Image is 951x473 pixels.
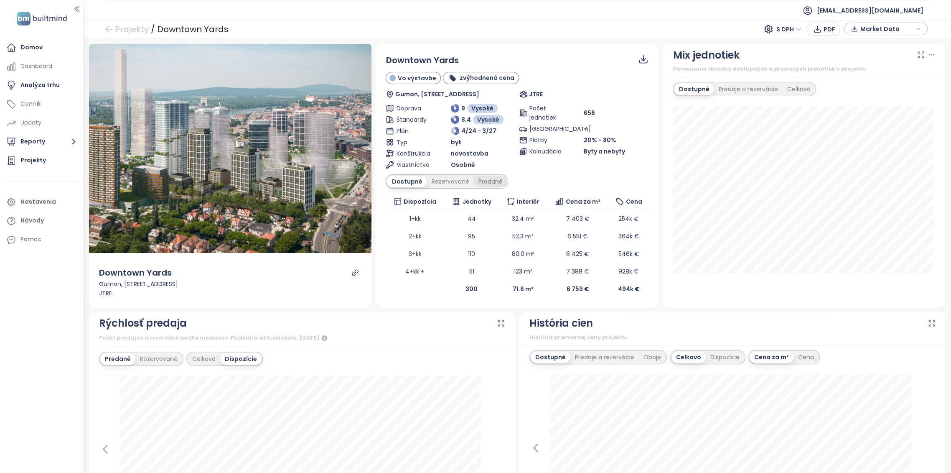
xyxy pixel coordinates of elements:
[465,285,478,293] b: 300
[387,176,427,187] div: Dostupné
[4,77,79,94] a: Analýza trhu
[531,351,570,363] div: Dostupné
[529,136,562,145] span: Platby
[529,104,562,122] span: Počet jednotiek
[188,353,220,365] div: Celkovo
[618,285,640,293] b: 494k €
[618,267,639,276] span: 928k €
[386,210,444,228] td: 1+kk
[157,22,229,37] div: Downtown Yards
[529,315,593,331] div: História cien
[451,149,488,158] span: novostavba
[4,152,79,169] a: Projekty
[104,22,149,37] a: arrow-left Projekty
[444,245,499,263] td: 110
[386,263,444,280] td: 4+kk +
[99,279,362,289] div: Gumon, [STREET_ADDRESS]
[499,245,547,263] td: 80.0 m²
[566,285,589,293] b: 6 759 €
[20,197,56,207] div: Nastavenia
[14,10,69,27] img: logo
[673,65,936,73] div: Porovnanie skladby dostupných a predaných jednotiek v projekte.
[463,197,491,206] span: Jednotky
[671,351,706,363] div: Celkovo
[20,215,44,226] div: Návody
[529,124,562,133] span: [GEOGRAPHIC_DATA]
[4,115,79,131] a: Updaty
[618,215,639,223] span: 254k €
[460,74,514,82] b: zvýhodnená cena
[398,74,436,83] span: Vo výstavbe
[99,333,506,343] div: Počet predajov a rezervácií podľa mesiacov. Posledná aktualizácia: [DATE]
[570,351,639,363] div: Predaje a rezervácie
[584,125,587,133] span: -
[100,353,135,365] div: Predané
[220,353,262,365] div: Dispozície
[20,155,46,166] div: Projekty
[806,23,840,36] button: PDF
[4,58,79,75] a: Dashboard
[584,136,616,144] span: 20% - 80%
[584,108,595,118] span: 656
[396,160,429,169] span: Vlastníctvo
[444,210,499,228] td: 44
[512,285,533,293] b: 71.6 m²
[20,80,60,90] div: Analýza trhu
[4,39,79,56] a: Domov
[618,250,639,258] span: 546k €
[386,245,444,263] td: 3+kk
[4,194,79,210] a: Nastavenia
[529,333,936,342] div: História priemernej ceny projektu.
[566,215,589,223] span: 7 403 €
[99,315,187,331] div: Rýchlosť predaja
[403,197,436,206] span: Dispozícia
[451,160,475,169] span: Osobné
[451,138,461,147] span: byt
[824,25,835,34] span: PDF
[461,115,471,124] span: 8.4
[461,104,465,113] span: 9
[396,149,429,158] span: Konštrukcia
[386,54,458,67] span: Downtown Yards
[444,263,499,280] td: 51
[566,250,589,258] span: 6 425 €
[104,25,113,33] span: arrow-left
[626,197,642,206] span: Cena
[565,197,600,206] span: Cena za m²
[20,61,52,72] div: Dashboard
[396,126,429,136] span: Plán
[584,147,625,156] span: Byty a nebyty
[567,232,588,240] span: 6 551 €
[499,263,547,280] td: 123 m²
[99,266,172,279] div: Downtown Yards
[706,351,744,363] div: Dispozície
[4,212,79,229] a: Návody
[499,228,547,245] td: 52.3 m²
[4,133,79,150] button: Reporty
[674,83,714,95] div: Dostupné
[351,269,359,276] a: link
[99,289,362,298] div: JTRE
[529,147,562,156] span: Kolaudácia
[849,23,923,35] div: button
[386,228,444,245] td: 2+kk
[395,89,479,99] span: Gumon, [STREET_ADDRESS]
[517,197,539,206] span: Interiér
[618,232,639,240] span: 364k €
[4,231,79,248] div: Pomoc
[499,210,547,228] td: 32.4 m²
[529,89,542,99] span: JTRE
[673,47,739,63] div: Mix jednotiek
[4,96,79,112] a: Cenník
[427,176,473,187] div: Rezervované
[639,351,666,363] div: Oboje
[135,353,182,365] div: Rezervované
[473,176,507,187] div: Predané
[396,115,429,124] span: Štandardy
[776,23,801,36] span: S DPH
[793,351,819,363] div: Cena
[20,118,41,128] div: Updaty
[20,234,41,245] div: Pomoc
[20,42,43,53] div: Domov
